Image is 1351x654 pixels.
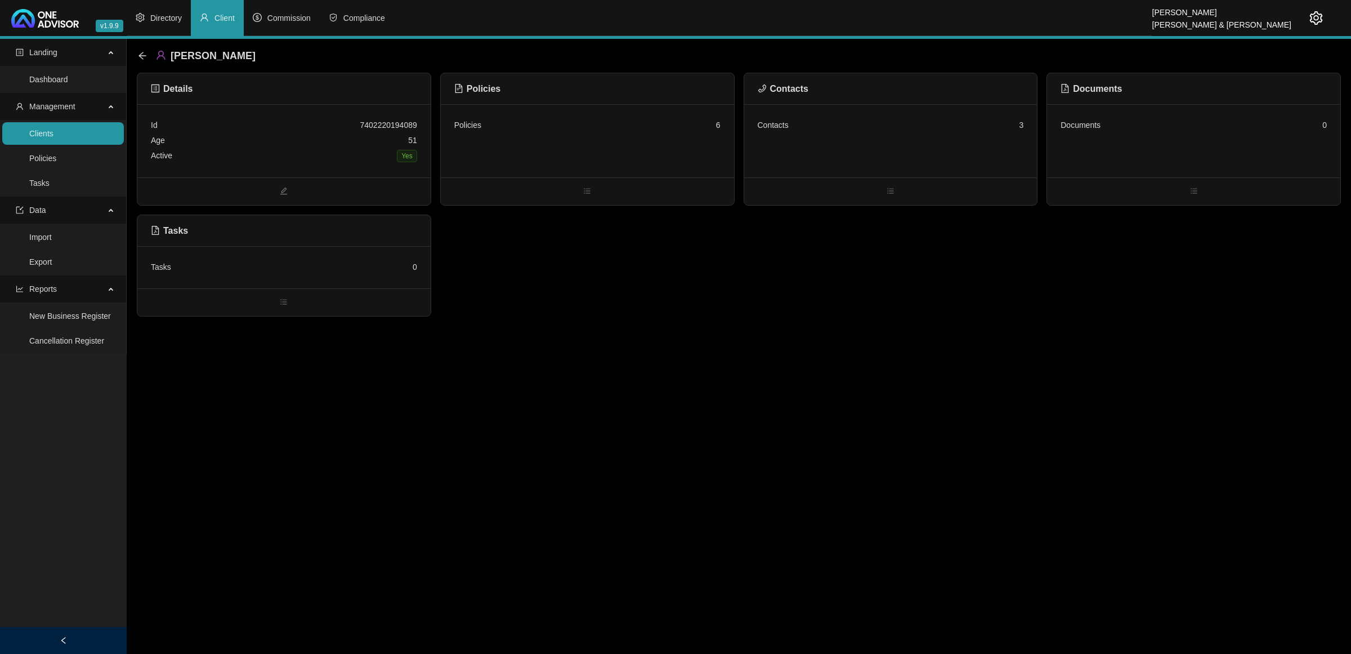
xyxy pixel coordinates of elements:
span: Reports [29,284,57,293]
span: Client [214,14,235,23]
span: Documents [1061,84,1122,94]
span: safety [329,13,338,22]
span: Directory [150,14,182,23]
span: profile [16,48,24,56]
div: Active [151,149,172,162]
span: Landing [29,48,57,57]
span: Contacts [758,84,808,94]
span: bars [744,186,1037,198]
span: user [156,50,166,60]
span: 51 [408,136,417,145]
a: Import [29,233,52,242]
a: Clients [29,129,53,138]
a: Policies [29,154,56,163]
a: Dashboard [29,75,68,84]
span: Tasks [151,226,188,235]
span: bars [137,297,431,309]
span: line-chart [16,285,24,293]
div: Contacts [758,119,789,131]
span: file-pdf [151,226,160,235]
img: 2df55531c6924b55f21c4cf5d4484680-logo-light.svg [11,9,79,28]
span: user [16,103,24,110]
div: 7402220194089 [360,119,417,131]
span: Details [151,84,193,94]
span: bars [441,186,734,198]
span: Management [29,102,75,111]
span: [PERSON_NAME] [171,50,256,61]
span: Compliance [343,14,385,23]
span: bars [1047,186,1340,198]
div: Documents [1061,119,1101,131]
span: left [60,637,68,644]
span: arrow-left [138,51,147,60]
a: Tasks [29,179,50,188]
span: user [200,13,209,22]
div: Tasks [151,261,171,273]
div: 0 [413,261,417,273]
span: dollar [253,13,262,22]
span: Yes [397,150,417,162]
div: [PERSON_NAME] & [PERSON_NAME] [1152,15,1291,28]
div: Id [151,119,158,131]
a: New Business Register [29,312,111,321]
span: Data [29,206,46,215]
div: Age [151,134,165,146]
div: 3 [1019,119,1023,131]
span: edit [137,186,431,198]
div: 6 [716,119,721,131]
span: phone [758,84,767,93]
div: 0 [1322,119,1327,131]
a: Cancellation Register [29,336,104,345]
span: Policies [454,84,500,94]
span: setting [1309,11,1323,25]
div: back [138,51,147,61]
div: [PERSON_NAME] [1152,3,1291,15]
span: import [16,206,24,214]
div: Policies [454,119,481,131]
span: Commission [267,14,311,23]
span: setting [136,13,145,22]
span: file-text [454,84,463,93]
span: file-pdf [1061,84,1070,93]
span: v1.9.9 [96,20,123,32]
a: Export [29,257,52,266]
span: profile [151,84,160,93]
